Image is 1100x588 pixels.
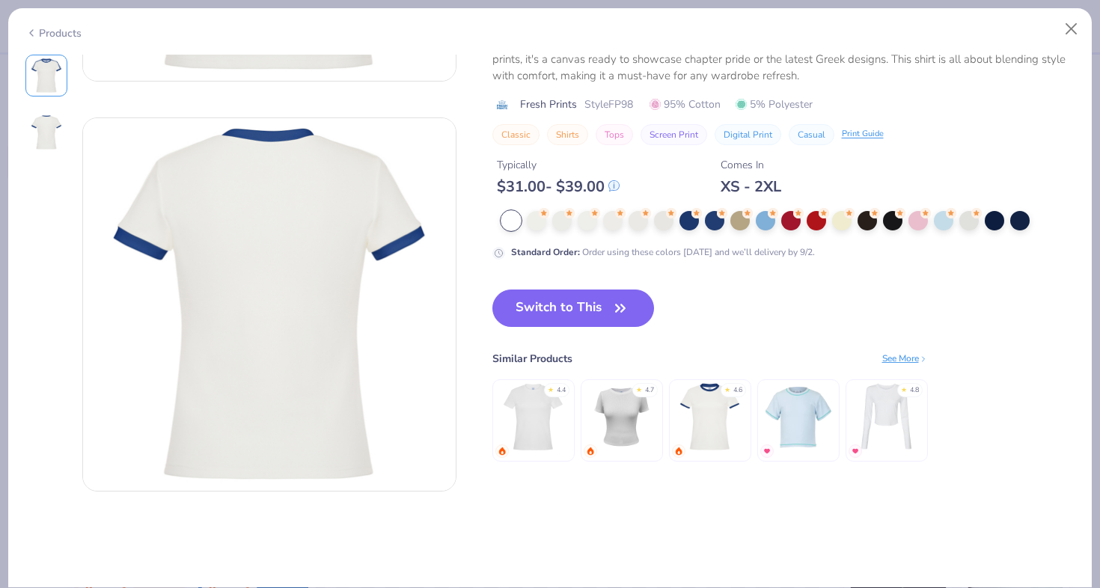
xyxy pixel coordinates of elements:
[511,246,580,258] strong: Standard Order :
[596,124,633,145] button: Tops
[842,128,884,141] div: Print Guide
[586,382,657,453] img: Fresh Prints Sunset Ribbed T-shirt
[882,352,928,365] div: See More
[498,382,569,453] img: Fresh Prints Naomi Slim Fit Y2K Shirt
[763,447,771,456] img: MostFav.gif
[636,385,642,391] div: ★
[511,245,815,259] div: Order using these colors [DATE] and we’ll delivery by 9/2.
[497,177,620,196] div: $ 31.00 - $ 39.00
[83,118,456,491] img: Back
[724,385,730,391] div: ★
[28,114,64,150] img: Back
[548,385,554,391] div: ★
[733,385,742,396] div: 4.6
[721,157,781,173] div: Comes In
[901,385,907,391] div: ★
[910,385,919,396] div: 4.8
[586,447,595,456] img: trending.gif
[674,447,683,456] img: trending.gif
[28,58,64,94] img: Front
[492,351,572,367] div: Similar Products
[674,382,745,453] img: Fresh Prints Simone Slim Fit Ringer Shirt
[763,382,834,453] img: Fresh Prints Cover Stitched Mini Tee
[498,447,507,456] img: trending.gif
[492,99,513,111] img: brand logo
[584,97,633,112] span: Style FP98
[721,177,781,196] div: XS - 2XL
[736,97,813,112] span: 5% Polyester
[520,97,577,112] span: Fresh Prints
[547,124,588,145] button: Shirts
[492,124,540,145] button: Classic
[715,124,781,145] button: Digital Print
[645,385,654,396] div: 4.7
[789,124,834,145] button: Casual
[851,382,922,453] img: Bella Canvas Ladies' Micro Ribbed Long Sleeve Baby Tee
[851,447,860,456] img: MostFav.gif
[641,124,707,145] button: Screen Print
[650,97,721,112] span: 95% Cotton
[492,290,655,327] button: Switch to This
[497,157,620,173] div: Typically
[25,25,82,41] div: Products
[557,385,566,396] div: 4.4
[1057,15,1086,43] button: Close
